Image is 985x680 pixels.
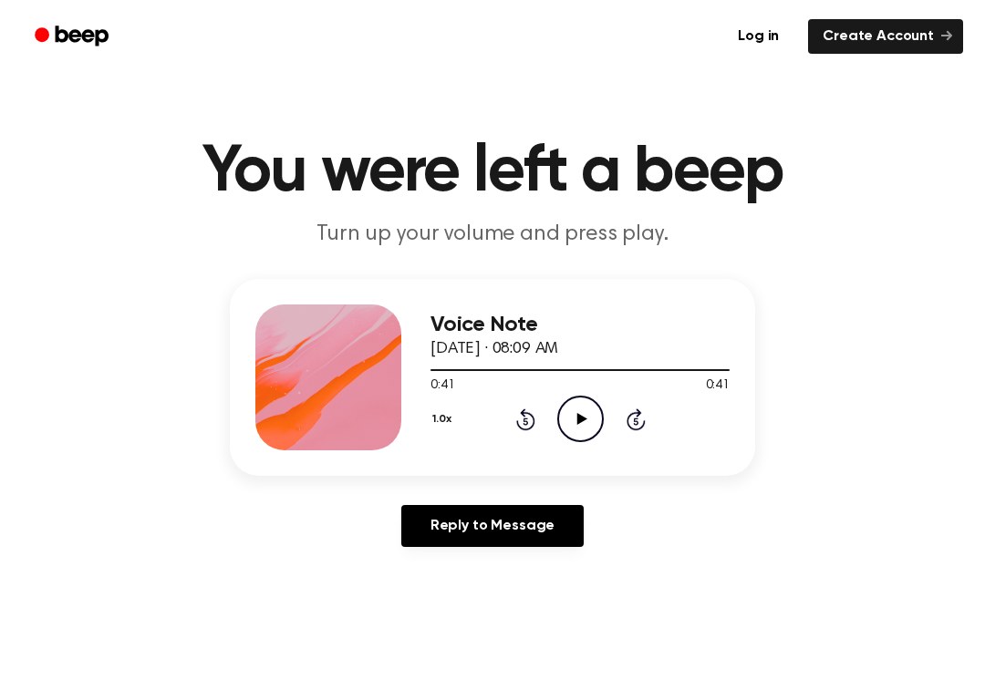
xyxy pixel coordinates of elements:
[808,19,963,54] a: Create Account
[720,15,797,57] a: Log in
[26,139,959,205] h1: You were left a beep
[401,505,584,547] a: Reply to Message
[22,19,125,55] a: Beep
[430,376,454,396] span: 0:41
[430,404,458,435] button: 1.0x
[706,376,730,396] span: 0:41
[430,313,730,337] h3: Voice Note
[142,220,843,250] p: Turn up your volume and press play.
[430,341,558,357] span: [DATE] · 08:09 AM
